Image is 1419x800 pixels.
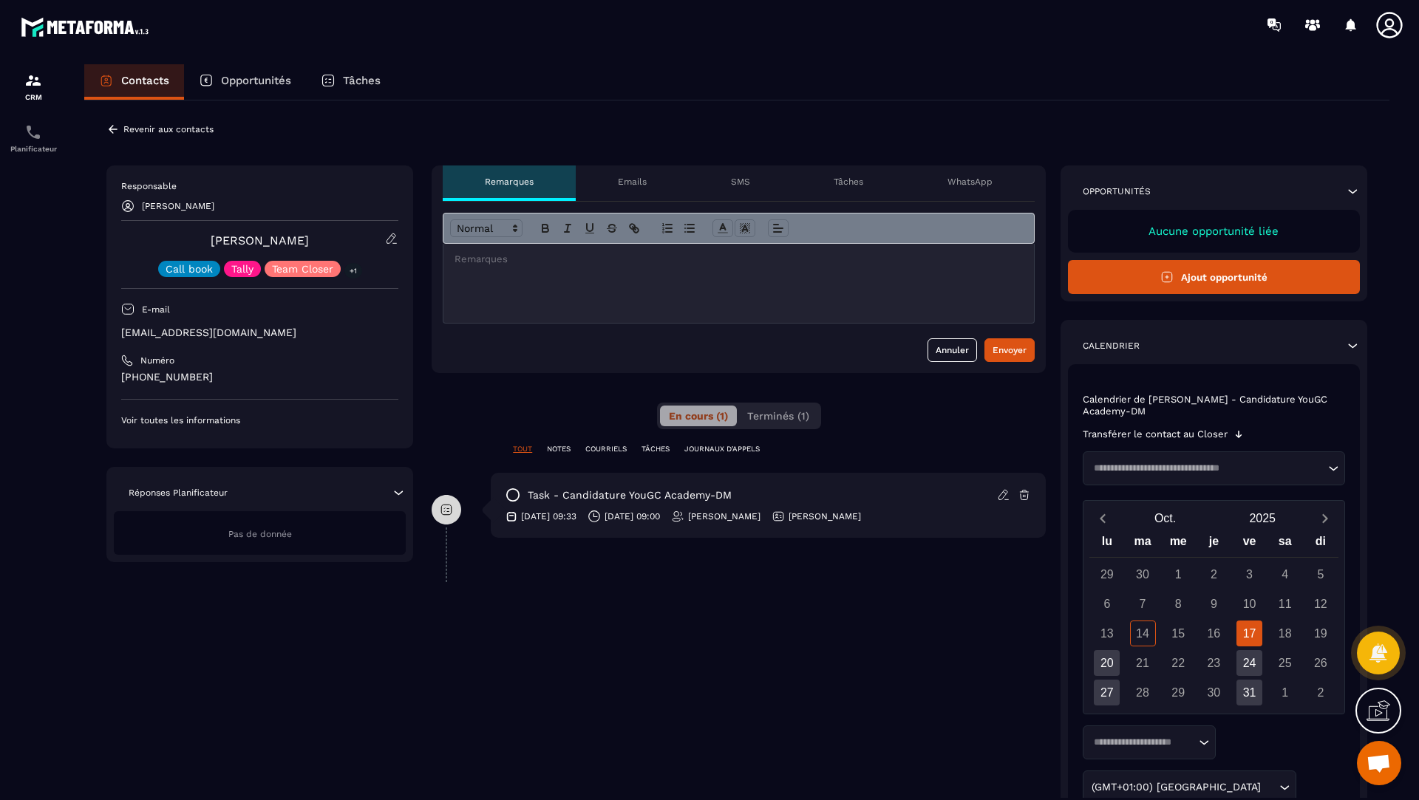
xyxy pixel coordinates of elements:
button: Next month [1311,508,1338,528]
div: Calendar days [1089,561,1338,705]
div: Calendar wrapper [1089,531,1338,705]
p: Revenir aux contacts [123,124,214,134]
p: Opportunités [221,74,291,87]
span: (GMT+01:00) [GEOGRAPHIC_DATA] [1089,779,1265,796]
div: 4 [1272,561,1298,587]
p: SMS [731,176,750,188]
div: 19 [1307,620,1333,646]
button: Envoyer [984,338,1035,362]
a: Tâches [306,64,395,100]
p: TOUT [513,444,532,454]
div: di [1303,531,1338,557]
div: 9 [1201,591,1227,617]
div: 15 [1166,620,1191,646]
button: En cours (1) [660,406,737,426]
span: En cours (1) [669,410,728,422]
p: Calendrier [1083,340,1140,352]
div: me [1160,531,1196,557]
div: 10 [1236,591,1262,617]
div: 23 [1201,650,1227,676]
a: [PERSON_NAME] [211,233,309,247]
div: 21 [1130,650,1156,676]
div: 20 [1094,650,1120,676]
p: [PERSON_NAME] [789,510,861,522]
div: ve [1231,531,1267,557]
p: [EMAIL_ADDRESS][DOMAIN_NAME] [121,326,398,340]
p: [DATE] 09:33 [521,510,576,522]
a: Contacts [84,64,184,100]
button: Annuler [928,338,977,362]
div: 6 [1094,591,1120,617]
div: 27 [1094,680,1120,705]
div: 1 [1166,561,1191,587]
div: 28 [1130,680,1156,705]
span: Terminés (1) [747,410,809,422]
div: 29 [1094,561,1120,587]
div: 7 [1130,591,1156,617]
button: Previous month [1089,508,1117,528]
a: schedulerschedulerPlanificateur [4,112,63,164]
input: Search for option [1265,779,1276,796]
div: 14 [1130,620,1156,646]
div: lu [1089,531,1125,557]
p: Emails [618,176,647,188]
a: Opportunités [184,64,306,100]
p: CRM [4,93,63,101]
p: Calendrier de [PERSON_NAME] - Candidature YouGC Academy-DM [1083,394,1345,417]
div: 16 [1201,620,1227,646]
a: formationformationCRM [4,61,63,112]
input: Search for option [1089,461,1324,476]
div: 3 [1236,561,1262,587]
p: +1 [344,263,362,278]
p: Call book [166,264,213,274]
p: JOURNAUX D'APPELS [684,444,760,454]
p: Tâches [343,74,381,87]
div: Envoyer [993,343,1027,358]
div: 13 [1094,620,1120,646]
div: Ouvrir le chat [1357,741,1401,785]
p: Planificateur [4,145,63,153]
p: [PERSON_NAME] [142,201,214,211]
div: 2 [1307,680,1333,705]
p: task - Candidature YouGC Academy-DM [528,488,732,502]
span: Pas de donnée [228,529,292,539]
div: 8 [1166,591,1191,617]
p: NOTES [547,444,571,454]
div: 25 [1272,650,1298,676]
div: 1 [1272,680,1298,705]
p: Numéro [140,355,174,366]
p: Team Closer [272,264,333,274]
div: je [1196,531,1231,557]
button: Ajout opportunité [1068,260,1360,294]
div: 18 [1272,620,1298,646]
div: 30 [1130,561,1156,587]
p: Responsable [121,180,398,192]
div: sa [1267,531,1303,557]
img: scheduler [24,123,42,141]
div: 29 [1166,680,1191,705]
div: Search for option [1083,725,1216,759]
div: Search for option [1083,451,1345,485]
p: Réponses Planificateur [129,487,228,499]
p: Aucune opportunité liée [1083,225,1345,238]
img: formation [24,72,42,89]
p: Opportunités [1083,185,1151,197]
p: TÂCHES [642,444,670,454]
p: Tâches [834,176,863,188]
div: 12 [1307,591,1333,617]
p: [PERSON_NAME] [688,510,760,522]
p: Tally [231,264,253,274]
div: 30 [1201,680,1227,705]
p: Voir toutes les informations [121,414,398,426]
div: 11 [1272,591,1298,617]
img: logo [21,13,154,41]
p: E-mail [142,304,170,315]
p: Contacts [121,74,169,87]
p: [DATE] 09:00 [605,510,660,522]
button: Open months overlay [1117,505,1214,531]
div: 26 [1307,650,1333,676]
p: Transférer le contact au Closer [1083,428,1228,440]
p: COURRIELS [585,444,627,454]
div: 31 [1236,680,1262,705]
p: [PHONE_NUMBER] [121,370,398,384]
